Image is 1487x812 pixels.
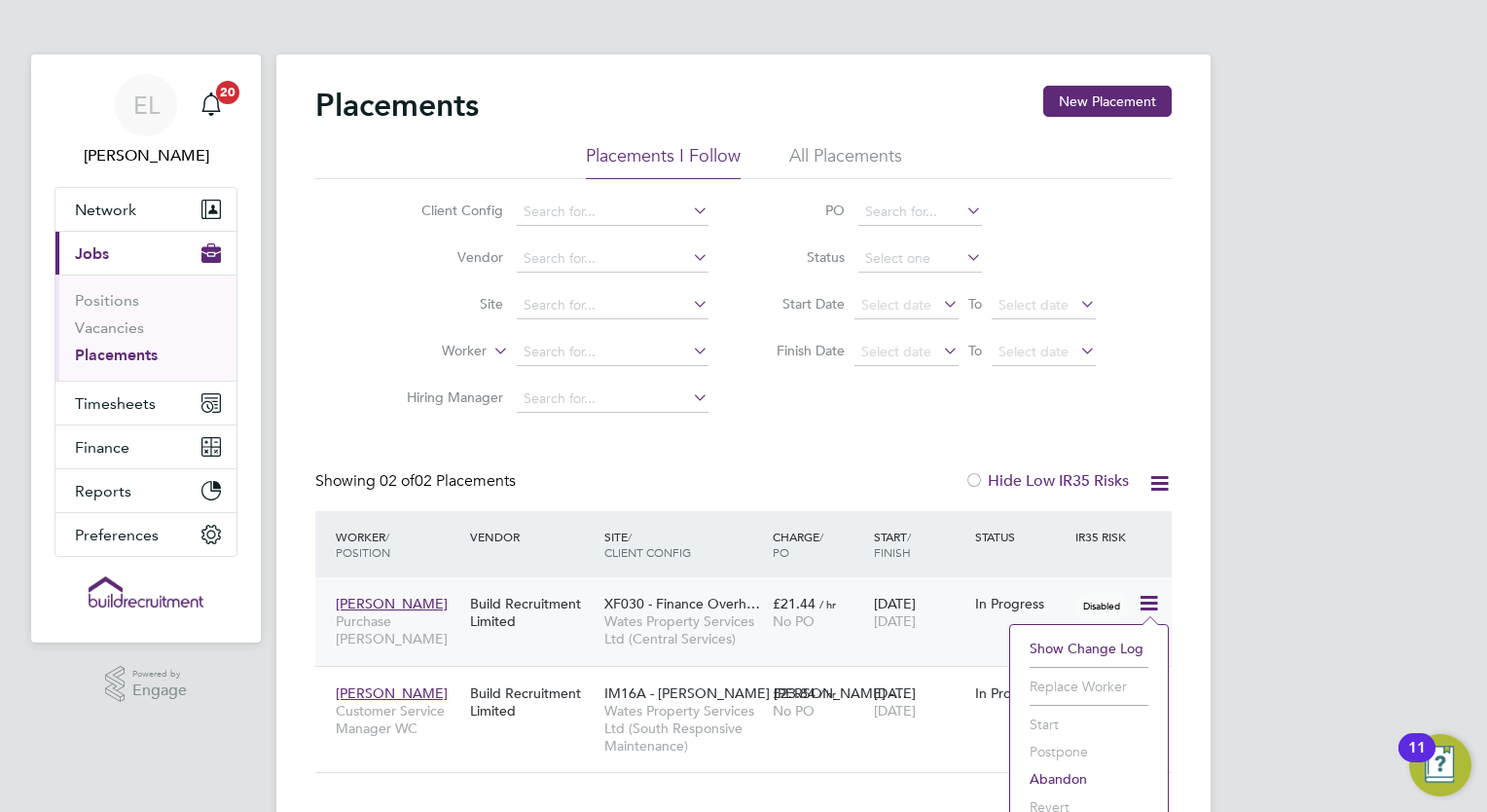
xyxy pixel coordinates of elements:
[586,144,741,179] li: Placements I Follow
[819,597,836,611] span: / hr
[874,612,916,630] span: [DATE]
[998,296,1069,314] span: Select date
[391,248,503,266] label: Vendor
[858,245,982,273] input: Select one
[105,666,188,703] a: Powered byEngage
[604,529,691,560] span: / Client Config
[962,291,988,316] span: To
[132,666,187,683] span: Powered by
[133,92,160,118] span: EL
[789,144,902,179] li: All Placements
[55,275,236,381] div: Jobs
[773,529,823,560] span: / PO
[1020,738,1158,765] li: Postpone
[54,576,237,608] a: Go to home page
[54,144,237,167] span: Elise Langton
[1020,673,1158,700] li: Replace Worker
[75,346,158,364] a: Placements
[132,683,187,699] span: Engage
[55,188,236,231] button: Network
[970,519,1071,554] div: Status
[55,232,236,275] button: Jobs
[757,342,845,359] label: Finish Date
[604,684,907,702] span: IM16A - [PERSON_NAME] [PERSON_NAME] -…
[465,519,599,554] div: Vendor
[975,684,1067,702] div: In Progress
[465,675,599,729] div: Build Recruitment Limited
[336,702,460,737] span: Customer Service Manager WC
[315,471,520,492] div: Showing
[517,386,708,413] input: Search for...
[869,675,970,729] div: [DATE]
[465,585,599,640] div: Build Recruitment Limited
[599,519,768,570] div: Site
[75,244,109,263] span: Jobs
[1409,734,1471,796] button: Open Resource Center, 11 new notifications
[975,595,1067,612] div: In Progress
[773,684,816,702] span: £23.84
[517,339,708,366] input: Search for...
[874,529,911,560] span: / Finish
[336,684,448,702] span: [PERSON_NAME]
[962,338,988,363] span: To
[604,595,760,612] span: XF030 - Finance Overh…
[75,526,159,544] span: Preferences
[604,702,763,756] span: Wates Property Services Ltd (South Responsive Maintenance)
[819,686,836,701] span: / hr
[54,74,237,167] a: EL[PERSON_NAME]
[75,201,136,219] span: Network
[964,471,1129,491] label: Hide Low IR35 Risks
[375,342,487,361] label: Worker
[75,438,129,457] span: Finance
[874,702,916,720] span: [DATE]
[768,519,869,570] div: Charge
[331,584,1172,601] a: [PERSON_NAME]Purchase [PERSON_NAME]Build Recruitment LimitedXF030 - Finance Overh…Wates Property ...
[517,199,708,226] input: Search for...
[858,199,982,226] input: Search for...
[517,292,708,319] input: Search for...
[1043,86,1172,117] button: New Placement
[31,55,261,643] nav: Main navigation
[604,612,763,647] span: Wates Property Services Ltd (Central Services)
[391,202,503,219] label: Client Config
[757,202,845,219] label: PO
[1408,748,1426,773] div: 11
[869,585,970,640] div: [DATE]
[773,612,815,630] span: No PO
[216,81,239,104] span: 20
[55,469,236,512] button: Reports
[336,529,390,560] span: / Position
[55,513,236,556] button: Preferences
[336,612,460,647] span: Purchase [PERSON_NAME]
[75,318,144,337] a: Vacancies
[869,519,970,570] div: Start
[861,296,931,314] span: Select date
[773,595,816,612] span: £21.44
[192,74,231,136] a: 20
[391,295,503,313] label: Site
[773,702,815,720] span: No PO
[55,425,236,468] button: Finance
[1075,593,1128,618] span: Disabled
[1070,519,1138,554] div: IR35 Risk
[1020,711,1158,738] li: Start
[757,295,845,313] label: Start Date
[1020,765,1158,793] li: Abandon
[1020,635,1158,662] li: Show change log
[315,86,479,125] h2: Placements
[89,576,203,608] img: buildrec-logo-retina.png
[75,482,131,500] span: Reports
[517,245,708,273] input: Search for...
[75,291,139,310] a: Positions
[75,394,156,413] span: Timesheets
[861,343,931,360] span: Select date
[391,388,503,406] label: Hiring Manager
[331,674,1172,690] a: [PERSON_NAME]Customer Service Manager WCBuild Recruitment LimitedIM16A - [PERSON_NAME] [PERSON_NA...
[336,595,448,612] span: [PERSON_NAME]
[380,471,415,491] span: 02 of
[757,248,845,266] label: Status
[331,519,465,570] div: Worker
[55,382,236,424] button: Timesheets
[380,471,516,491] span: 02 Placements
[998,343,1069,360] span: Select date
